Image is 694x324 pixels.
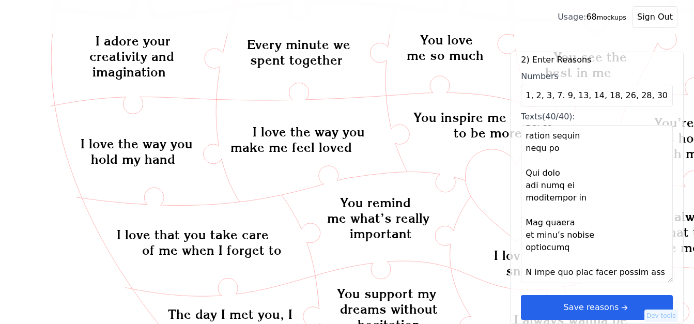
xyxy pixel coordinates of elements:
text: important [350,226,412,241]
text: hold my hand [91,151,175,167]
button: Save reasonsarrow right short [521,295,673,320]
text: spent together [250,52,343,68]
span: (40/40): [542,112,575,121]
text: me what’s really [327,210,429,226]
text: me so much [407,48,484,63]
div: Numbers [521,70,673,83]
text: I love the way you [253,124,365,140]
text: I love your [494,248,559,263]
text: imagination [92,64,166,80]
textarea: Texts(40/40): [521,125,673,283]
text: to be more kind [454,125,553,141]
text: snuggles [506,263,562,279]
div: 68 [558,11,626,23]
text: I adore your [96,33,171,49]
text: You inspire me [413,110,506,125]
svg: arrow right short [619,302,630,313]
text: I love the way you [81,136,193,151]
button: Dev tools [644,310,678,322]
label: 2) Enter Reasons [521,54,673,66]
text: You remind [340,195,411,210]
text: Every minute we [247,37,350,52]
text: creativity and [89,49,174,64]
text: make me feel loved [230,140,352,155]
text: I love that you take care [117,227,269,243]
small: mockups [597,13,626,21]
text: You love [421,32,473,48]
text: You see the [553,49,627,65]
text: dreams without [340,301,438,317]
div: Texts [521,111,673,123]
input: Numbers [521,85,673,106]
button: Sign Out [633,6,677,28]
span: Usage: [558,12,586,22]
text: of me when I forget to [142,243,282,258]
text: You support my [337,286,436,301]
text: The day I met you, I [168,306,292,322]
